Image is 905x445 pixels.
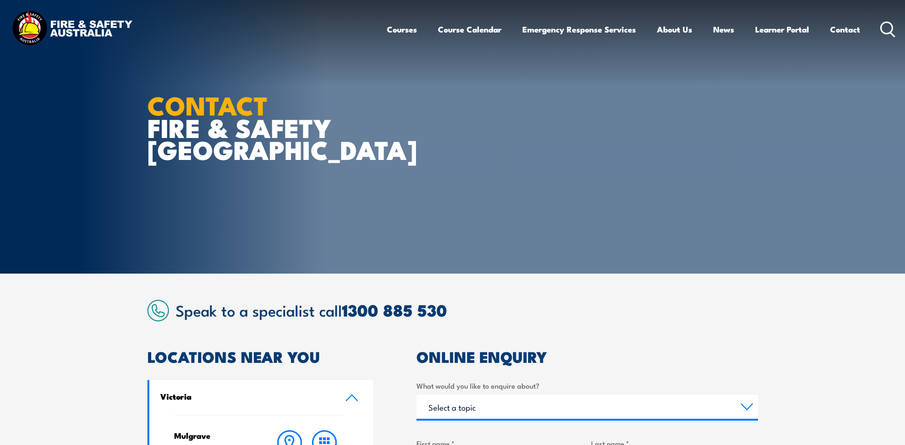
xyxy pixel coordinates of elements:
[147,350,374,363] h2: LOCATIONS NEAR YOU
[657,17,692,42] a: About Us
[416,380,758,391] label: What would you like to enquire about?
[149,380,374,415] a: Victoria
[416,350,758,363] h2: ONLINE ENQUIRY
[160,391,331,402] h4: Victoria
[174,430,254,441] h4: Mulgrave
[387,17,417,42] a: Courses
[176,301,758,318] h2: Speak to a specialist call
[522,17,636,42] a: Emergency Response Services
[342,297,447,322] a: 1300 885 530
[713,17,734,42] a: News
[147,85,268,124] strong: CONTACT
[830,17,860,42] a: Contact
[147,94,383,160] h1: FIRE & SAFETY [GEOGRAPHIC_DATA]
[755,17,809,42] a: Learner Portal
[438,17,501,42] a: Course Calendar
